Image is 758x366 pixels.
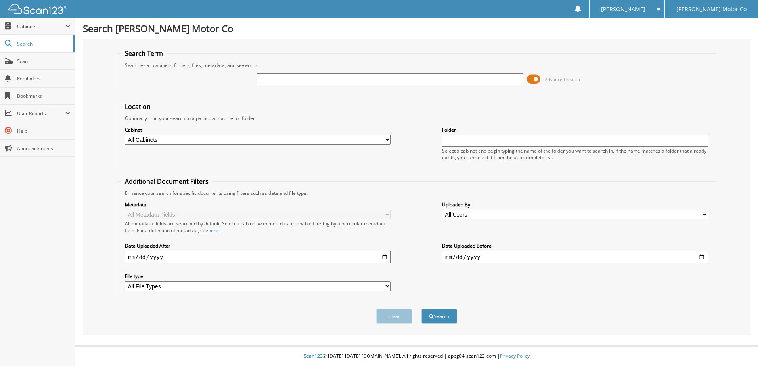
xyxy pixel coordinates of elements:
[601,7,645,11] span: [PERSON_NAME]
[125,273,391,280] label: File type
[121,115,712,122] div: Optionally limit your search to a particular cabinet or folder
[17,40,69,47] span: Search
[718,328,758,366] iframe: Chat Widget
[442,251,708,263] input: end
[376,309,412,324] button: Clear
[125,201,391,208] label: Metadata
[125,220,391,234] div: All metadata fields are searched by default. Select a cabinet with metadata to enable filtering b...
[545,76,580,82] span: Advanced Search
[121,62,712,69] div: Searches all cabinets, folders, files, metadata, and keywords
[125,242,391,249] label: Date Uploaded After
[17,75,71,82] span: Reminders
[500,353,530,359] a: Privacy Policy
[17,23,65,30] span: Cabinets
[121,190,712,196] div: Enhance your search for specific documents using filters such as date and file type.
[121,102,155,111] legend: Location
[8,4,67,14] img: scan123-logo-white.svg
[676,7,747,11] span: [PERSON_NAME] Motor Co
[304,353,323,359] span: Scan123
[421,309,457,324] button: Search
[17,93,71,99] span: Bookmarks
[208,227,218,234] a: here
[83,22,750,35] h1: Search [PERSON_NAME] Motor Co
[17,58,71,65] span: Scan
[442,147,708,161] div: Select a cabinet and begin typing the name of the folder you want to search in. If the name match...
[442,242,708,249] label: Date Uploaded Before
[17,128,71,134] span: Help
[17,110,65,117] span: User Reports
[442,201,708,208] label: Uploaded By
[121,49,167,58] legend: Search Term
[121,177,212,186] legend: Additional Document Filters
[125,126,391,133] label: Cabinet
[17,145,71,152] span: Announcements
[125,251,391,263] input: start
[442,126,708,133] label: Folder
[75,347,758,366] div: © [DATE]-[DATE] [DOMAIN_NAME]. All rights reserved | appg04-scan123-com |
